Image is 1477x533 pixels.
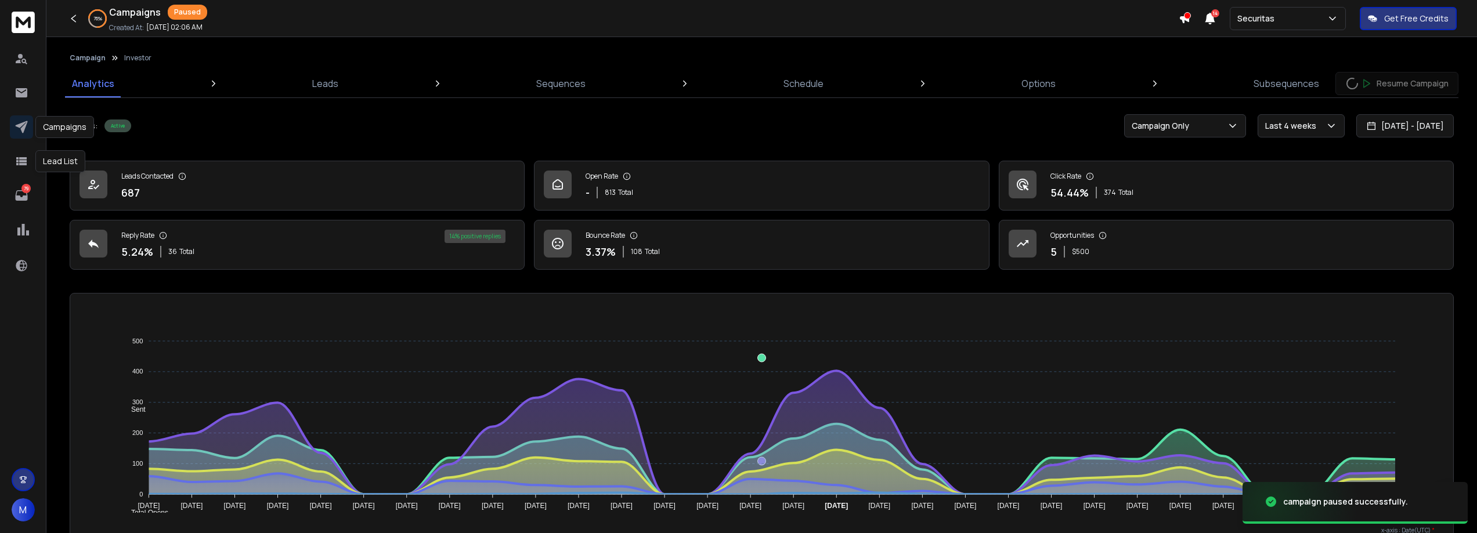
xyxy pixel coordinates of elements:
[1169,502,1191,510] tspan: [DATE]
[168,247,177,256] span: 36
[1041,502,1063,510] tspan: [DATE]
[1050,172,1081,181] p: Click Rate
[310,502,332,510] tspan: [DATE]
[132,429,143,436] tspan: 200
[1014,70,1063,97] a: Options
[999,220,1454,270] a: Opportunities5$500
[305,70,345,97] a: Leads
[1118,188,1133,197] span: Total
[168,5,207,20] div: Paused
[179,247,194,256] span: Total
[1084,502,1106,510] tspan: [DATE]
[12,498,35,521] button: M
[1212,502,1234,510] tspan: [DATE]
[1211,9,1219,17] span: 14
[825,502,848,510] tspan: [DATE]
[267,502,289,510] tspan: [DATE]
[1132,120,1194,132] p: Campaign Only
[35,116,94,138] div: Campaigns
[224,502,246,510] tspan: [DATE]
[653,502,676,510] tspan: [DATE]
[525,502,547,510] tspan: [DATE]
[121,244,153,260] p: 5.24 %
[1050,231,1094,240] p: Opportunities
[631,247,642,256] span: 108
[529,70,593,97] a: Sequences
[72,77,114,90] p: Analytics
[132,460,143,467] tspan: 100
[146,23,203,32] p: [DATE] 02:06 AM
[312,77,338,90] p: Leads
[1050,184,1089,201] p: 54.44 %
[739,502,761,510] tspan: [DATE]
[998,502,1020,510] tspan: [DATE]
[955,502,977,510] tspan: [DATE]
[65,70,121,97] a: Analytics
[999,161,1454,211] a: Click Rate54.44%374Total
[132,398,143,405] tspan: 300
[586,184,590,201] p: -
[353,502,375,510] tspan: [DATE]
[536,77,586,90] p: Sequences
[1356,114,1454,137] button: [DATE] - [DATE]
[645,247,660,256] span: Total
[696,502,718,510] tspan: [DATE]
[396,502,418,510] tspan: [DATE]
[586,172,618,181] p: Open Rate
[1021,77,1056,90] p: Options
[482,502,504,510] tspan: [DATE]
[121,184,140,201] p: 687
[180,502,203,510] tspan: [DATE]
[777,70,830,97] a: Schedule
[783,77,824,90] p: Schedule
[445,230,505,243] div: 14 % positive replies
[868,502,890,510] tspan: [DATE]
[35,150,85,172] div: Lead List
[70,220,525,270] a: Reply Rate5.24%36Total14% positive replies
[1237,13,1279,24] p: Securitas
[911,502,933,510] tspan: [DATE]
[124,53,151,63] p: Investor
[109,23,144,32] p: Created At:
[21,184,31,193] p: 79
[132,368,143,375] tspan: 400
[618,188,633,197] span: Total
[1254,77,1319,90] p: Subsequences
[1360,7,1457,30] button: Get Free Credits
[568,502,590,510] tspan: [DATE]
[1265,120,1321,132] p: Last 4 weeks
[1283,496,1408,507] div: campaign paused successfully.
[534,220,989,270] a: Bounce Rate3.37%108Total
[1104,188,1116,197] span: 374
[132,338,143,345] tspan: 500
[1384,13,1449,24] p: Get Free Credits
[104,119,131,132] div: Active
[586,244,616,260] p: 3.37 %
[611,502,633,510] tspan: [DATE]
[138,502,160,510] tspan: [DATE]
[1247,70,1326,97] a: Subsequences
[139,491,143,498] tspan: 0
[1072,247,1089,256] p: $ 500
[122,405,146,414] span: Sent
[10,184,33,207] a: 79
[439,502,461,510] tspan: [DATE]
[122,509,168,517] span: Total Opens
[534,161,989,211] a: Open Rate-813Total
[121,172,174,181] p: Leads Contacted
[1126,502,1149,510] tspan: [DATE]
[121,231,154,240] p: Reply Rate
[109,5,161,19] h1: Campaigns
[586,231,625,240] p: Bounce Rate
[605,188,616,197] span: 813
[782,502,804,510] tspan: [DATE]
[93,15,102,22] p: 76 %
[70,53,106,63] button: Campaign
[1050,244,1057,260] p: 5
[70,161,525,211] a: Leads Contacted687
